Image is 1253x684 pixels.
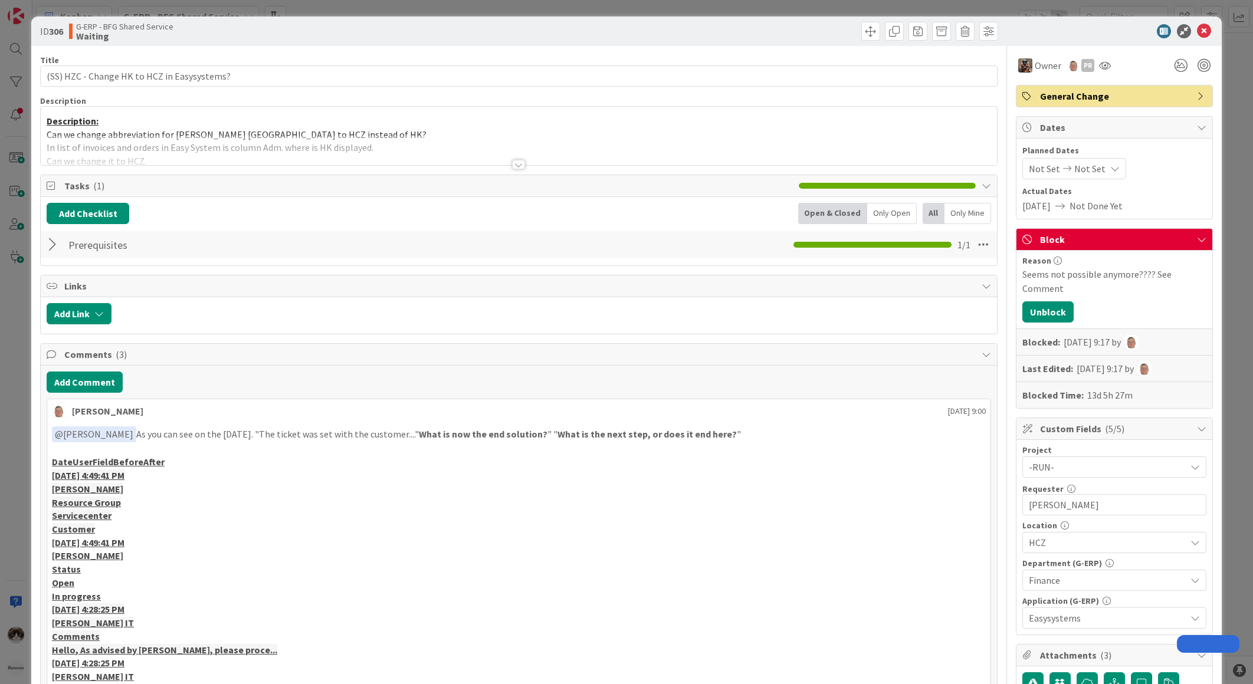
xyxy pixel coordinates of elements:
span: [DATE] 9:00 [948,405,986,417]
u: Customer [52,523,95,535]
img: lD [1124,335,1139,349]
label: Title [40,55,59,65]
span: 1 / 1 [957,238,970,252]
div: Location [1022,521,1206,530]
span: Dates [1040,120,1191,134]
u: [PERSON_NAME] IT [52,617,134,629]
u: [DATE] 4:49:41 PM [52,469,124,481]
div: [PERSON_NAME] [72,404,143,418]
b: Blocked: [1022,335,1060,349]
b: 306 [49,25,63,37]
strong: What is the next step, or does it end here? [557,428,737,440]
span: Block [1040,232,1191,246]
u: Resource Group [52,496,121,508]
span: @ [55,428,63,440]
div: Only Open [867,203,917,224]
u: Servicecenter [52,509,111,521]
label: Requester [1022,484,1064,494]
img: lD [1137,361,1152,376]
img: lD [1067,59,1080,72]
span: Owner [1035,58,1061,73]
u: Open [52,577,74,588]
span: Planned Dates [1022,144,1206,157]
span: Comments [64,347,976,361]
button: Add Comment [47,371,123,393]
div: [DATE] 9:17 by [1064,335,1139,349]
div: Only Mine [944,203,991,224]
span: ( 1 ) [93,180,104,192]
img: VK [1018,58,1032,73]
strong: What is now the end solution? [419,428,547,440]
div: Department (G-ERP) [1022,559,1206,567]
span: ( 5/5 ) [1105,423,1124,435]
u: Hello, As advised by [PERSON_NAME], please proce... [52,644,277,656]
span: Custom Fields [1040,422,1191,436]
u: Status [52,563,81,575]
span: Description [40,96,86,106]
img: lD [52,404,66,418]
input: Add Checklist... [64,234,330,255]
span: [DATE] [1022,199,1051,213]
b: Waiting [76,31,173,41]
span: Finance [1029,573,1186,587]
span: [PERSON_NAME] [55,428,133,440]
div: 13d 5h 27m [1087,388,1133,402]
div: Open & Closed [798,203,867,224]
span: ID [40,24,63,38]
span: Easysystems [1029,611,1186,625]
span: Can we change abbreviation for [PERSON_NAME] [GEOGRAPHIC_DATA] to HCZ instead of HK? [47,129,427,140]
span: HCZ [1029,535,1186,550]
u: [PERSON_NAME] IT [52,670,134,682]
span: General Change [1040,89,1191,103]
button: Unblock [1022,301,1074,323]
span: Not Set [1029,162,1060,176]
input: type card name here... [40,65,998,87]
div: [DATE] 9:17 by [1077,361,1152,376]
u: [PERSON_NAME] [52,483,123,495]
span: G-ERP - BFG Shared Service [76,22,173,31]
span: Tasks [64,179,793,193]
span: Not Done Yet [1070,199,1123,213]
span: Actual Dates [1022,185,1206,198]
span: -RUN- [1029,459,1180,475]
span: Reason [1022,256,1051,265]
p: As you can see on the [DATE]. "The ticket was set with the customer...." " " " [52,426,986,442]
u: [PERSON_NAME] [52,550,123,561]
b: Last Edited: [1022,361,1073,376]
span: Not Set [1074,162,1106,176]
u: DateUserFieldBeforeAfter [52,456,165,468]
div: Project [1022,446,1206,454]
span: Attachments [1040,648,1191,662]
u: [DATE] 4:49:41 PM [52,537,124,548]
span: ( 3 ) [116,348,127,360]
div: PR [1081,59,1094,72]
u: Comments [52,630,100,642]
u: In progress [52,590,101,602]
u: Description: [47,115,99,127]
button: Add Link [47,303,111,324]
div: Application (G-ERP) [1022,597,1206,605]
b: Blocked Time: [1022,388,1084,402]
span: Links [64,279,976,293]
u: [DATE] 4:28:25 PM [52,657,124,669]
div: All [923,203,944,224]
span: ( 3 ) [1100,649,1111,661]
u: [DATE] 4:28:25 PM [52,603,124,615]
button: Add Checklist [47,203,129,224]
div: Seems not possible anymore???? See Comment [1022,267,1206,295]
